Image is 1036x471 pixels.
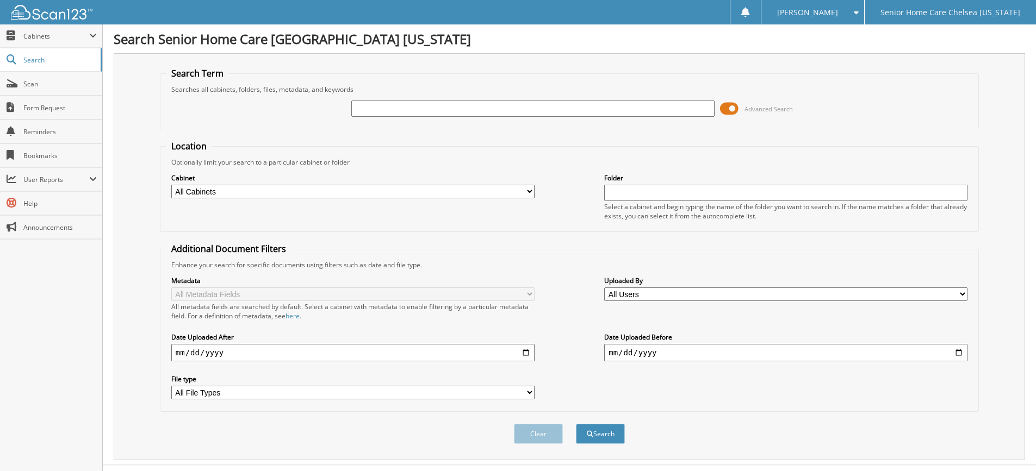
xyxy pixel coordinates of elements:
[777,9,838,16] span: [PERSON_NAME]
[114,30,1025,48] h1: Search Senior Home Care [GEOGRAPHIC_DATA] [US_STATE]
[11,5,92,20] img: scan123-logo-white.svg
[23,199,97,208] span: Help
[576,424,625,444] button: Search
[604,344,967,361] input: end
[171,173,535,183] label: Cabinet
[166,140,212,152] legend: Location
[23,79,97,89] span: Scan
[514,424,563,444] button: Clear
[745,105,793,113] span: Advanced Search
[171,344,535,361] input: start
[171,332,535,342] label: Date Uploaded After
[171,302,535,321] div: All metadata fields are searched by default. Select a cabinet with metadata to enable filtering b...
[171,374,535,384] label: File type
[880,9,1020,16] span: Senior Home Care Chelsea [US_STATE]
[166,85,973,94] div: Searches all cabinets, folders, files, metadata, and keywords
[23,32,89,41] span: Cabinets
[171,276,535,285] label: Metadata
[23,151,97,160] span: Bookmarks
[604,173,967,183] label: Folder
[23,103,97,112] span: Form Request
[23,55,95,65] span: Search
[166,243,291,255] legend: Additional Document Filters
[166,158,973,167] div: Optionally limit your search to a particular cabinet or folder
[604,332,967,342] label: Date Uploaded Before
[23,127,97,136] span: Reminders
[23,175,89,184] span: User Reports
[286,311,300,321] a: here
[166,67,229,79] legend: Search Term
[604,202,967,221] div: Select a cabinet and begin typing the name of the folder you want to search in. If the name match...
[23,223,97,232] span: Announcements
[604,276,967,285] label: Uploaded By
[166,260,973,269] div: Enhance your search for specific documents using filters such as date and file type.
